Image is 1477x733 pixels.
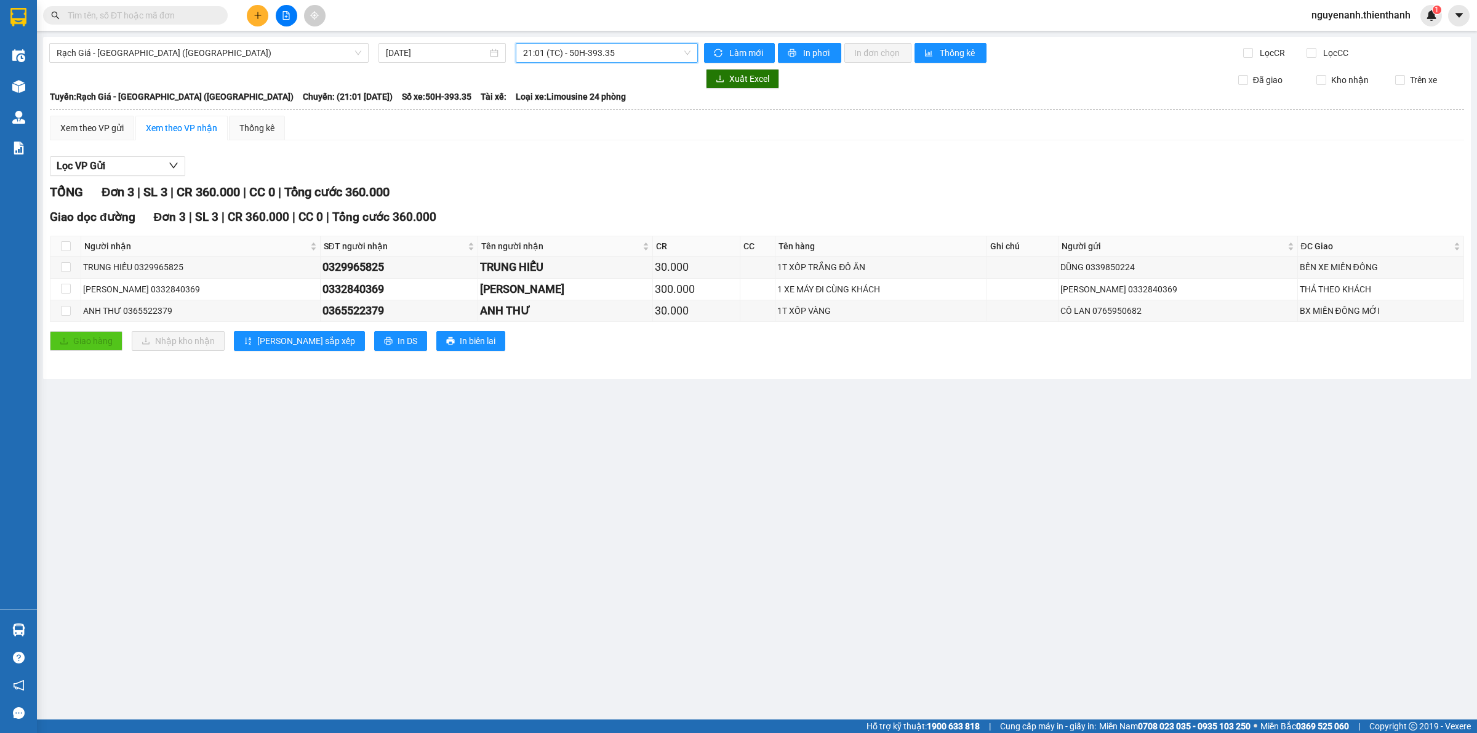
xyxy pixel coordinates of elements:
[1300,260,1462,274] div: BẾN XE MIỀN ĐÔNG
[478,257,653,278] td: TRUNG HIẾU
[12,80,25,93] img: warehouse-icon
[1409,722,1417,731] span: copyright
[247,5,268,26] button: plus
[304,5,326,26] button: aim
[655,281,738,298] div: 300.000
[50,210,135,224] span: Giao dọc đường
[655,302,738,319] div: 30.000
[10,8,26,26] img: logo-vxr
[292,210,295,224] span: |
[729,46,765,60] span: Làm mới
[927,721,980,731] strong: 1900 633 818
[653,236,740,257] th: CR
[143,185,167,199] span: SL 3
[1255,46,1287,60] span: Lọc CR
[13,679,25,691] span: notification
[1260,719,1349,733] span: Miền Bắc
[249,185,275,199] span: CC 0
[523,44,690,62] span: 21:01 (TC) - 50H-393.35
[402,90,471,103] span: Số xe: 50H-393.35
[84,239,308,253] span: Người nhận
[282,11,290,20] span: file-add
[478,279,653,300] td: NGUYỄN THANH
[137,185,140,199] span: |
[276,5,297,26] button: file-add
[310,11,319,20] span: aim
[803,46,831,60] span: In phơi
[915,43,987,63] button: bar-chartThống kê
[60,121,124,135] div: Xem theo VP gửi
[460,334,495,348] span: In biên lai
[83,304,318,318] div: ANH THƯ 0365522379
[239,121,274,135] div: Thống kê
[132,331,225,351] button: downloadNhập kho nhận
[740,236,775,257] th: CC
[1448,5,1470,26] button: caret-down
[278,185,281,199] span: |
[50,156,185,176] button: Lọc VP Gửi
[257,334,355,348] span: [PERSON_NAME] sắp xếp
[480,302,650,319] div: ANH THƯ
[50,92,294,102] b: Tuyến: Rạch Giá - [GEOGRAPHIC_DATA] ([GEOGRAPHIC_DATA])
[51,11,60,20] span: search
[729,72,769,86] span: Xuất Excel
[154,210,186,224] span: Đơn 3
[12,49,25,62] img: warehouse-icon
[924,49,935,58] span: bar-chart
[1435,6,1439,14] span: 1
[1454,10,1465,21] span: caret-down
[1405,73,1442,87] span: Trên xe
[777,282,984,296] div: 1 XE MÁY ĐI CÙNG KHÁCH
[844,43,911,63] button: In đơn chọn
[332,210,436,224] span: Tổng cước 360.000
[704,43,775,63] button: syncLàm mới
[83,260,318,274] div: TRUNG HIẾU 0329965825
[478,300,653,322] td: ANH THƯ
[146,121,217,135] div: Xem theo VP nhận
[481,239,640,253] span: Tên người nhận
[57,44,361,62] span: Rạch Giá - Sài Gòn (Hàng Hoá)
[1062,239,1285,253] span: Người gửi
[1300,282,1462,296] div: THẢ THEO KHÁCH
[1248,73,1287,87] span: Đã giao
[446,337,455,346] span: printer
[169,161,178,170] span: down
[775,236,987,257] th: Tên hàng
[436,331,505,351] button: printerIn biên lai
[778,43,841,63] button: printerIn phơi
[1301,239,1451,253] span: ĐC Giao
[12,142,25,154] img: solution-icon
[1318,46,1350,60] span: Lọc CC
[716,74,724,84] span: download
[228,210,289,224] span: CR 360.000
[326,210,329,224] span: |
[12,111,25,124] img: warehouse-icon
[516,90,626,103] span: Loại xe: Limousine 24 phòng
[398,334,417,348] span: In DS
[989,719,991,733] span: |
[177,185,240,199] span: CR 360.000
[1433,6,1441,14] sup: 1
[102,185,134,199] span: Đơn 3
[1060,304,1295,318] div: CÔ LAN 0765950682
[195,210,218,224] span: SL 3
[1060,260,1295,274] div: DŨNG 0339850224
[777,260,984,274] div: 1T XỐP TRẮNG ĐỒ ĂN
[243,185,246,199] span: |
[303,90,393,103] span: Chuyến: (21:01 [DATE])
[50,331,122,351] button: uploadGiao hàng
[13,652,25,663] span: question-circle
[1138,721,1251,731] strong: 0708 023 035 - 0935 103 250
[655,258,738,276] div: 30.000
[714,49,724,58] span: sync
[234,331,365,351] button: sort-ascending[PERSON_NAME] sắp xếp
[1426,10,1437,21] img: icon-new-feature
[321,300,479,322] td: 0365522379
[1358,719,1360,733] span: |
[1099,719,1251,733] span: Miền Nam
[940,46,977,60] span: Thống kê
[189,210,192,224] span: |
[298,210,323,224] span: CC 0
[480,258,650,276] div: TRUNG HIẾU
[1000,719,1096,733] span: Cung cấp máy in - giấy in:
